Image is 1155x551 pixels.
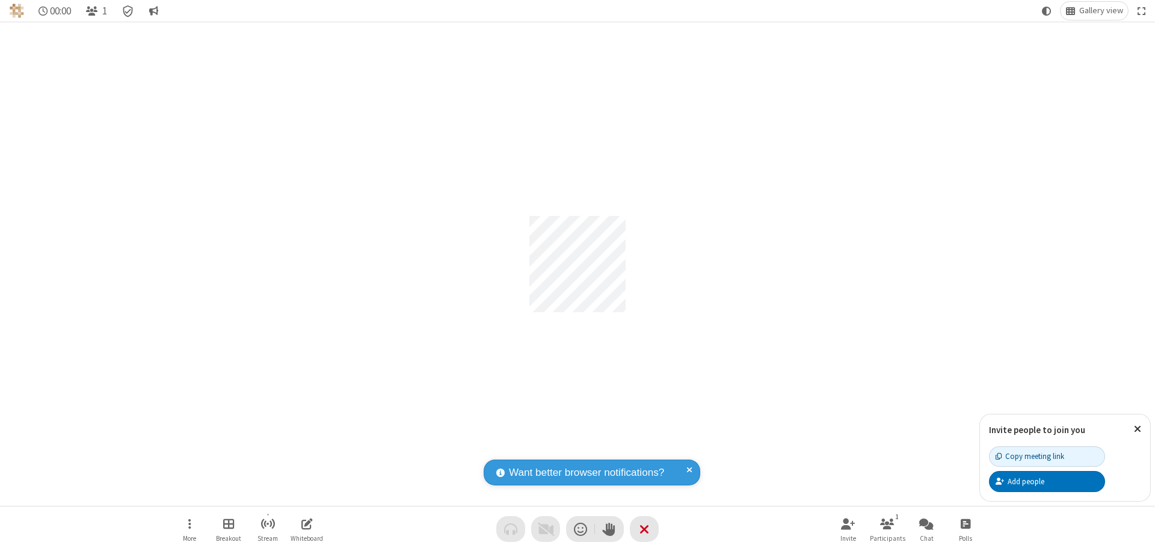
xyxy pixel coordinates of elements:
[989,446,1105,467] button: Copy meeting link
[1037,2,1056,20] button: Using system theme
[920,535,934,542] span: Chat
[34,2,76,20] div: Timer
[840,535,856,542] span: Invite
[869,512,905,546] button: Open participant list
[1079,6,1123,16] span: Gallery view
[216,535,241,542] span: Breakout
[144,2,163,20] button: Conversation
[1125,414,1150,444] button: Close popover
[257,535,278,542] span: Stream
[117,2,140,20] div: Meeting details Encryption enabled
[870,535,905,542] span: Participants
[171,512,208,546] button: Open menu
[996,451,1064,462] div: Copy meeting link
[1061,2,1128,20] button: Change layout
[892,511,902,522] div: 1
[947,512,984,546] button: Open poll
[630,516,659,542] button: End or leave meeting
[81,2,112,20] button: Open participant list
[250,512,286,546] button: Start streaming
[1133,2,1151,20] button: Fullscreen
[989,424,1085,436] label: Invite people to join you
[10,4,24,18] img: QA Selenium DO NOT DELETE OR CHANGE
[989,471,1105,491] button: Add people
[50,5,71,17] span: 00:00
[830,512,866,546] button: Invite participants (⌘+Shift+I)
[291,535,323,542] span: Whiteboard
[211,512,247,546] button: Manage Breakout Rooms
[509,465,664,481] span: Want better browser notifications?
[566,516,595,542] button: Send a reaction
[496,516,525,542] button: Audio problem - check your Internet connection or call by phone
[959,535,972,542] span: Polls
[102,5,107,17] span: 1
[531,516,560,542] button: Video
[183,535,196,542] span: More
[289,512,325,546] button: Open shared whiteboard
[908,512,944,546] button: Open chat
[595,516,624,542] button: Raise hand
